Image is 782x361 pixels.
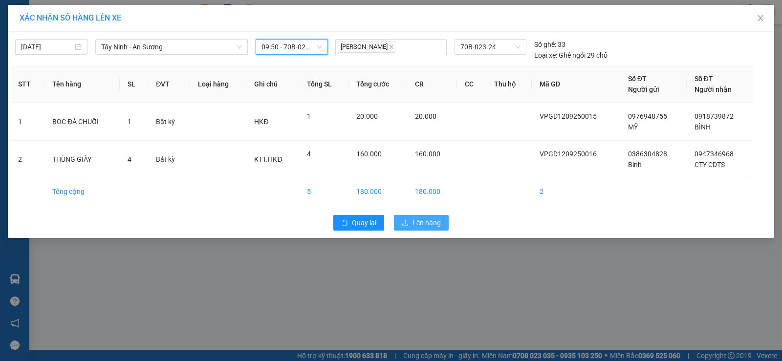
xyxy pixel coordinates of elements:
[695,75,713,83] span: Số ĐT
[307,150,311,158] span: 4
[22,71,60,77] span: 09:59:37 [DATE]
[628,75,647,83] span: Số ĐT
[356,112,378,120] span: 20.000
[44,178,120,205] td: Tổng cộng
[44,65,120,103] th: Tên hàng
[77,29,134,42] span: 01 Võ Văn Truyện, KP.1, Phường 2
[534,50,557,61] span: Loại xe:
[695,85,732,93] span: Người nhận
[246,65,299,103] th: Ghi chú
[540,150,597,158] span: VPGD1209250016
[628,123,638,131] span: MỸ
[628,112,667,120] span: 0976948755
[352,217,376,228] span: Quay lại
[3,71,60,77] span: In ngày:
[299,65,348,103] th: Tổng SL
[695,150,734,158] span: 0947346968
[348,65,407,103] th: Tổng cước
[254,155,282,163] span: KTT.HKĐ
[3,63,103,69] span: [PERSON_NAME]:
[77,5,134,14] strong: ĐỒNG PHƯỚC
[747,5,774,32] button: Close
[26,53,120,61] span: -----------------------------------------
[237,44,242,50] span: down
[356,150,382,158] span: 160.000
[148,141,190,178] td: Bất kỳ
[532,178,620,205] td: 2
[333,215,384,231] button: rollbackQuay lại
[540,112,597,120] span: VPGD1209250015
[148,103,190,141] td: Bất kỳ
[534,39,565,50] div: 33
[695,112,734,120] span: 0918739872
[3,6,47,49] img: logo
[628,85,659,93] span: Người gửi
[190,65,246,103] th: Loại hàng
[338,42,395,53] span: [PERSON_NAME]
[415,112,436,120] span: 20.000
[10,65,44,103] th: STT
[628,150,667,158] span: 0386304828
[460,40,521,54] span: 70B-023.24
[44,103,120,141] td: BỌC ĐÁ CHUỖI
[695,161,725,169] span: CTY CDTS
[21,42,73,52] input: 12/09/2025
[20,13,121,22] span: XÁC NHẬN SỐ HÀNG LÊN XE
[49,62,104,69] span: VPGD1209250013
[77,43,120,49] span: Hotline: 19001152
[348,178,407,205] td: 180.000
[532,65,620,103] th: Mã GD
[534,39,556,50] span: Số ghế:
[534,50,608,61] div: Ghế ngồi 29 chỗ
[10,141,44,178] td: 2
[407,65,457,103] th: CR
[148,65,190,103] th: ĐVT
[628,161,642,169] span: Bình
[413,217,441,228] span: Lên hàng
[299,178,348,205] td: 5
[402,219,409,227] span: upload
[394,215,449,231] button: uploadLên hàng
[307,112,311,120] span: 1
[486,65,532,103] th: Thu hộ
[695,123,711,131] span: BÌNH
[757,14,764,22] span: close
[254,118,268,126] span: HKĐ
[128,118,131,126] span: 1
[415,150,440,158] span: 160.000
[407,178,457,205] td: 180.000
[120,65,148,103] th: SL
[261,40,322,54] span: 09:50 - 70B-023.24
[341,219,348,227] span: rollback
[44,141,120,178] td: THÙNG GIÀY
[101,40,242,54] span: Tây Ninh - An Sương
[128,155,131,163] span: 4
[10,103,44,141] td: 1
[389,44,394,49] span: close
[77,16,131,28] span: Bến xe [GEOGRAPHIC_DATA]
[457,65,487,103] th: CC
